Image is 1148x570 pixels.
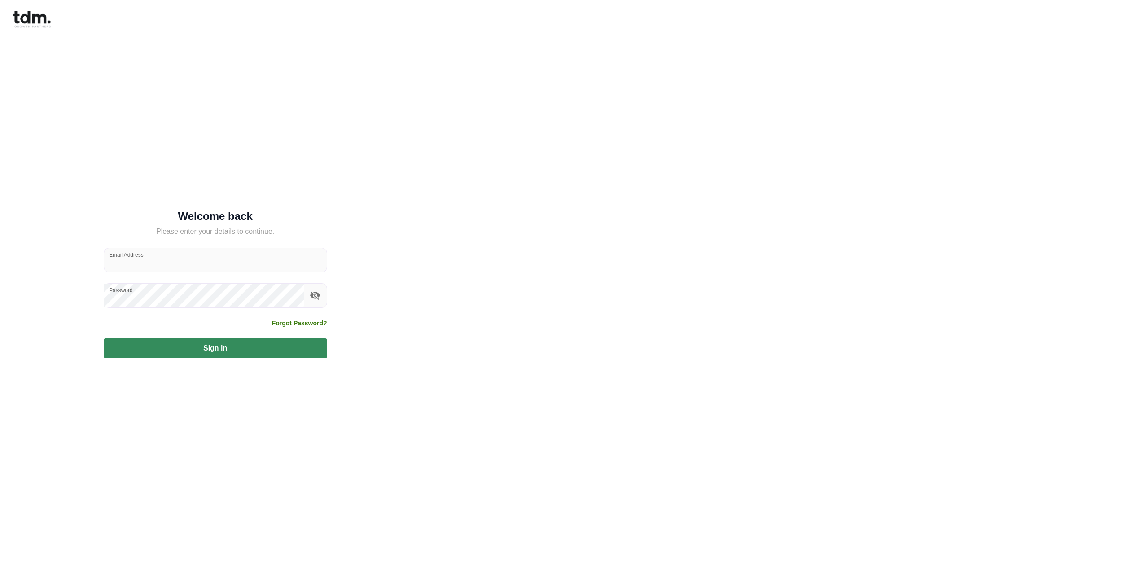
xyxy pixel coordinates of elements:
h5: Welcome back [104,212,327,221]
button: Sign in [104,338,327,358]
a: Forgot Password? [272,319,327,328]
h5: Please enter your details to continue. [104,226,327,237]
label: Email Address [109,251,144,259]
label: Password [109,286,133,294]
button: toggle password visibility [307,288,323,303]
